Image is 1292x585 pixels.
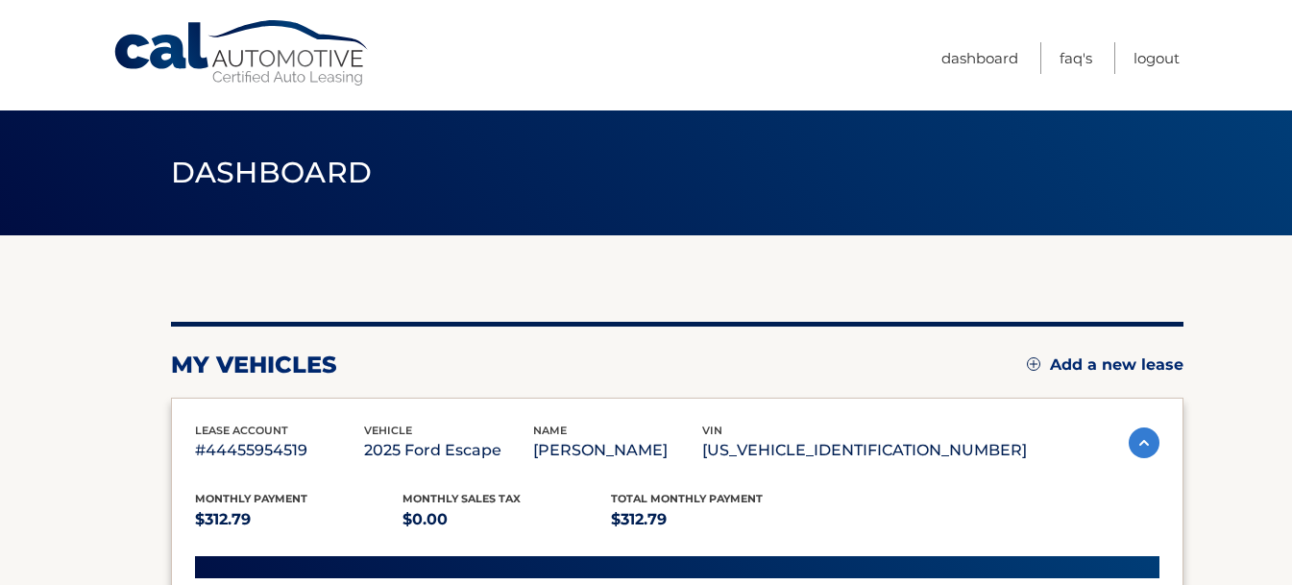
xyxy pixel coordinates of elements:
[195,424,288,437] span: lease account
[195,437,364,464] p: #44455954519
[1134,42,1180,74] a: Logout
[112,19,372,87] a: Cal Automotive
[1027,357,1040,371] img: add.svg
[611,492,763,505] span: Total Monthly Payment
[533,424,567,437] span: name
[171,351,337,379] h2: my vehicles
[364,437,533,464] p: 2025 Ford Escape
[364,424,412,437] span: vehicle
[611,506,819,533] p: $312.79
[195,492,307,505] span: Monthly Payment
[402,492,521,505] span: Monthly sales Tax
[195,506,403,533] p: $312.79
[941,42,1018,74] a: Dashboard
[1129,427,1159,458] img: accordion-active.svg
[702,424,722,437] span: vin
[402,506,611,533] p: $0.00
[1027,355,1183,375] a: Add a new lease
[533,437,702,464] p: [PERSON_NAME]
[171,155,373,190] span: Dashboard
[1060,42,1092,74] a: FAQ's
[702,437,1027,464] p: [US_VEHICLE_IDENTIFICATION_NUMBER]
